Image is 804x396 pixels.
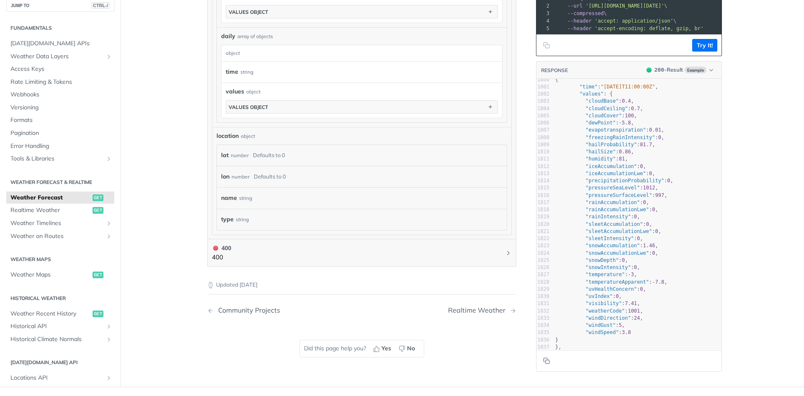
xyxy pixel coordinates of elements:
span: Yes [381,344,391,353]
a: Weather Mapsget [6,269,114,281]
div: 1808 [536,134,549,141]
span: "sleetAccumulation" [585,221,643,227]
span: \ [552,10,607,16]
span: 1.46 [643,243,655,248]
span: : , [555,98,634,104]
span: 7.8 [655,279,664,285]
span: CTRL-/ [91,2,110,9]
div: 1830 [536,293,549,300]
span: --header [567,26,592,31]
div: - Result [655,66,683,74]
div: object [246,88,260,96]
div: 1812 [536,163,549,170]
span: : , [555,279,667,285]
span: : , [555,250,658,256]
div: 1809 [536,141,549,148]
div: 1829 [536,286,549,293]
p: Updated [DATE] [207,281,516,289]
span: : , [555,286,646,292]
span: : , [555,113,637,119]
button: 400 400400 [212,243,512,262]
span: 0 [646,221,649,227]
div: 4 [536,17,551,25]
span: Tools & Libraries [10,155,103,163]
span: Weather Recent History [10,309,90,318]
span: "cloudBase" [585,98,618,104]
a: Pagination [6,127,114,140]
span: Error Handling [10,142,112,150]
a: Previous Page: Community Projects [207,306,340,314]
span: : , [555,228,661,234]
span: "sleetAccumulationLwe" [585,228,652,234]
div: number [232,171,250,183]
span: Locations API [10,374,103,382]
a: Tools & LibrariesShow subpages for Tools & Libraries [6,153,114,165]
div: 1804 [536,105,549,112]
span: 24 [634,315,640,321]
button: Show subpages for Locations API [106,375,112,381]
span: 1001 [628,308,640,313]
button: 200200-ResultExample [642,66,717,74]
div: 2 [536,2,551,10]
span: }, [555,344,562,350]
div: 1833 [536,315,549,322]
div: string [240,66,253,78]
div: 1816 [536,192,549,199]
a: Weather Forecastget [6,191,114,204]
span: 0 [667,178,670,184]
span: "visibility" [585,300,622,306]
button: Yes [370,342,396,355]
span: 0 [652,250,655,256]
button: values object [226,101,497,113]
span: location [216,132,239,140]
span: Historical Climate Normals [10,335,103,343]
span: Historical API [10,322,103,331]
span: 0.4 [622,98,631,104]
div: 1814 [536,177,549,184]
div: 1805 [536,112,549,119]
span: values [226,87,244,96]
span: : , [555,221,652,227]
span: "dewPoint" [585,120,616,126]
span: Versioning [10,103,112,111]
span: : , [555,149,634,155]
span: "snowIntensity" [585,264,631,270]
span: \ [552,3,667,9]
span: 0.86 [619,149,631,155]
h2: Weather Forecast & realtime [6,178,114,186]
span: 0 [637,236,640,241]
span: - [652,279,655,285]
a: Weather on RoutesShow subpages for Weather on Routes [6,230,114,242]
div: 1832 [536,307,549,314]
a: Weather TimelinesShow subpages for Weather Timelines [6,217,114,230]
span: } [555,336,558,342]
div: array of objects [237,33,273,40]
label: name [221,192,237,204]
span: : , [555,308,643,313]
div: 1831 [536,300,549,307]
span: { [555,76,558,82]
span: get [93,310,103,317]
span: 0 [649,171,652,176]
span: 997 [655,192,664,198]
div: 1803 [536,98,549,105]
span: 'accept: application/json' [595,18,673,24]
span: "freezingRainIntensity" [585,134,655,140]
a: Historical APIShow subpages for Historical API [6,320,114,333]
span: "iceAccumulation" [585,163,637,169]
h2: [DATE][DOMAIN_NAME] API [6,359,114,366]
button: Show subpages for Weather Data Layers [106,53,112,60]
span: "pressureSeaLevel" [585,185,640,191]
span: "cloudCover" [585,113,622,119]
span: : , [555,300,640,306]
span: get [93,207,103,214]
span: "windGust" [585,322,616,328]
span: 5.8 [622,120,631,126]
span: Weather on Routes [10,232,103,240]
span: "uvIndex" [585,293,613,299]
div: 1813 [536,170,549,177]
a: Access Keys [6,63,114,75]
span: : , [555,236,643,241]
div: 3 [536,10,551,17]
span: '[URL][DOMAIN_NAME][DATE]' [585,3,664,9]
